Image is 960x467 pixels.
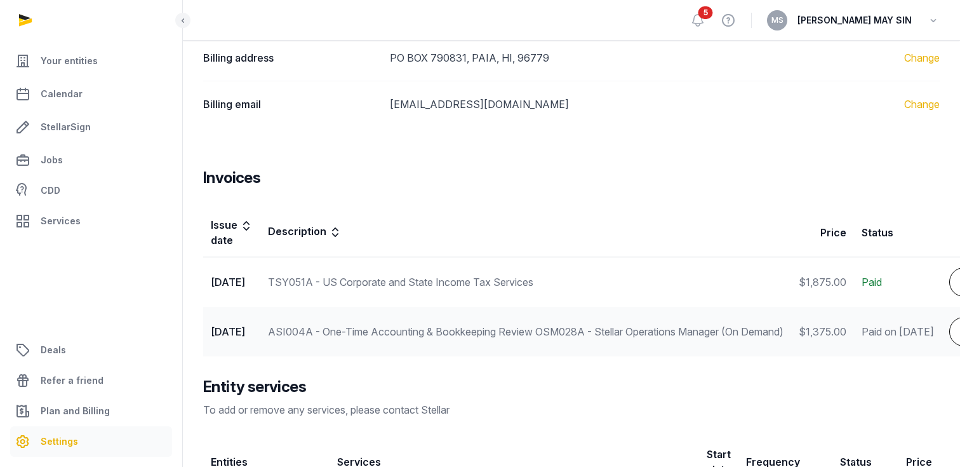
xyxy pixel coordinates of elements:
[904,50,940,65] a: Change
[268,224,342,241] div: Description
[897,406,960,467] iframe: Chat Widget
[10,112,172,142] a: StellarSign
[203,402,940,417] div: To add or remove any services, please contact Stellar
[791,208,854,257] th: Price
[203,257,260,308] td: [DATE]
[41,213,81,229] span: Services
[41,152,63,168] span: Jobs
[203,168,260,188] h3: Invoices
[41,86,83,102] span: Calendar
[203,307,260,356] td: [DATE]
[10,365,172,396] a: Refer a friend
[41,373,103,388] span: Refer a friend
[10,206,172,236] a: Services
[10,145,172,175] a: Jobs
[203,97,380,112] dt: Billing email
[799,325,846,338] span: $1,375.00
[698,6,713,19] span: 5
[10,426,172,457] a: Settings
[41,183,60,198] span: CDD
[771,17,783,24] span: MS
[41,403,110,419] span: Plan and Billing
[10,79,172,109] a: Calendar
[862,276,882,288] span: Paid
[767,10,787,30] button: MS
[10,335,172,365] a: Deals
[854,208,942,257] th: Status
[10,46,172,76] a: Your entities
[268,274,783,290] div: TSY051A - US Corporate and State Income Tax Services
[268,324,783,339] div: ASI004A - One-Time Accounting & Bookkeeping Review OSM028A - Stellar Operations Manager (On Demand)
[41,53,98,69] span: Your entities
[799,276,846,288] span: $1,875.00
[41,119,91,135] span: StellarSign
[203,50,380,65] dt: Billing address
[390,50,940,65] dd: PO BOX 790831, PAIA, HI, 96779
[797,13,912,28] span: [PERSON_NAME] MAY SIN
[904,97,940,112] a: Change
[41,342,66,358] span: Deals
[10,178,172,203] a: CDD
[10,396,172,426] a: Plan and Billing
[203,377,940,397] div: Entity services
[41,434,78,449] span: Settings
[211,217,253,248] div: Issue date
[390,97,940,112] dd: [EMAIL_ADDRESS][DOMAIN_NAME]
[862,325,934,338] span: Paid on [DATE]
